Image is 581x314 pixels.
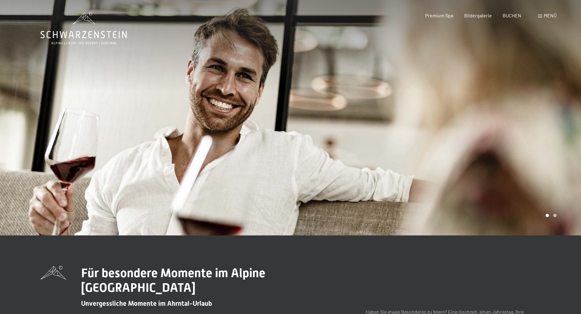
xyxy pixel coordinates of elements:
span: Unvergessliche Momente im Ahrntal-Urlaub [81,300,212,307]
div: Carousel Page 1 (Current Slide) [546,214,549,217]
span: Für besondere Momente im Alpine [GEOGRAPHIC_DATA] [81,266,265,295]
span: Menü [544,12,557,18]
a: Premium Spa [425,12,453,18]
div: Carousel Pagination [543,214,557,217]
a: BUCHEN [503,12,521,18]
a: Bildergalerie [464,12,492,18]
div: Carousel Page 2 [553,214,557,217]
